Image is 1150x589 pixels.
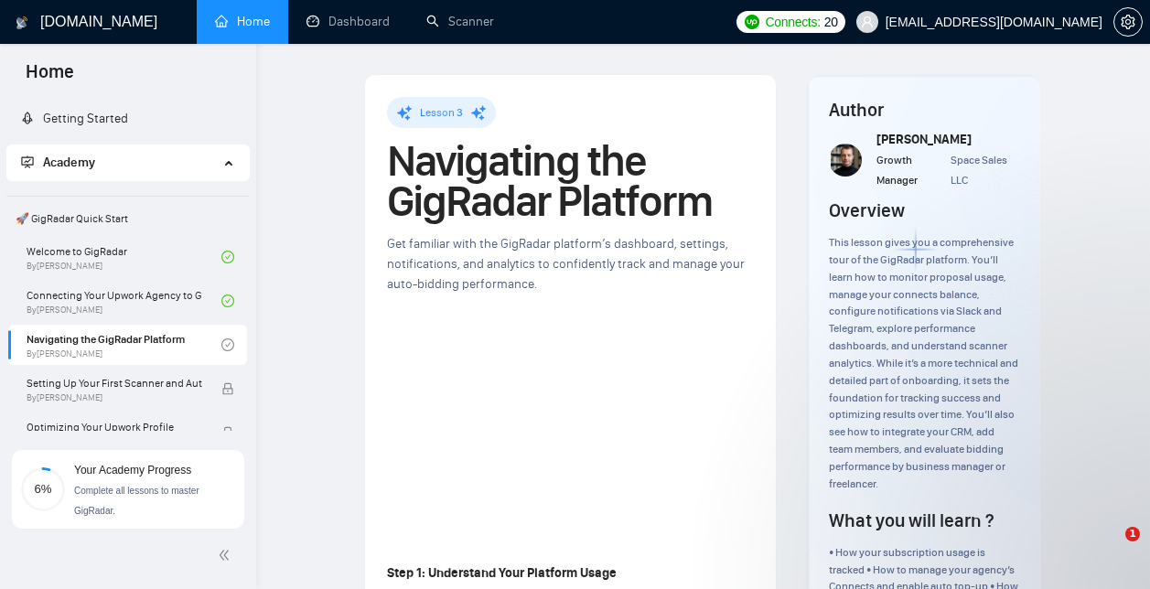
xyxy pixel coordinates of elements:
p: This lesson gives you a comprehensive tour of the GigRadar platform. You’ll learn how to monitor ... [829,234,1019,493]
span: fund-projection-screen [21,155,34,168]
span: 6% [21,483,65,495]
span: Academy [43,155,95,170]
iframe: Intercom live chat [1088,527,1132,571]
span: By [PERSON_NAME] [27,392,202,403]
a: Connecting Your Upwork Agency to GigRadarBy[PERSON_NAME] [27,281,221,321]
a: searchScanner [426,14,494,29]
span: check-circle [221,338,234,351]
span: Lesson 3 [420,106,463,119]
strong: Step 1: Understand Your Platform Usage [387,565,617,581]
a: Navigating the GigRadar PlatformBy[PERSON_NAME] [27,325,221,365]
span: Setting Up Your First Scanner and Auto-Bidder [27,374,202,392]
h1: Navigating the GigRadar Platform [387,141,754,221]
span: Growth Manager [876,154,918,187]
span: Home [11,59,89,97]
span: Get familiar with the GigRadar platform’s dashboard, settings, notifications, and analytics to co... [387,236,745,292]
span: lock [221,382,234,395]
span: 🚀 GigRadar Quick Start [8,200,247,237]
li: Getting Started [6,101,249,137]
img: vlad-t.jpg [831,144,864,177]
h4: Author [829,97,1019,123]
img: upwork-logo.png [745,15,759,29]
span: Complete all lessons to master GigRadar. [74,486,199,516]
button: setting [1113,7,1143,37]
span: lock [221,426,234,439]
a: rocketGetting Started [21,111,128,126]
span: 20 [824,12,838,32]
span: Academy [21,155,95,170]
h4: Overview [829,198,905,223]
a: homeHome [215,14,270,29]
a: setting [1113,15,1143,29]
a: dashboardDashboard [306,14,390,29]
span: check-circle [221,251,234,263]
span: [PERSON_NAME] [876,132,972,147]
span: Space Sales LLC [951,154,1007,187]
a: Welcome to GigRadarBy[PERSON_NAME] [27,237,221,277]
img: logo [16,8,28,37]
span: setting [1114,15,1142,29]
span: Connects: [765,12,820,32]
span: double-left [218,546,236,564]
span: 1 [1125,527,1140,541]
span: user [861,16,874,28]
span: check-circle [221,294,234,307]
span: Optimizing Your Upwork Profile [27,418,202,436]
span: Your Academy Progress [74,464,191,477]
